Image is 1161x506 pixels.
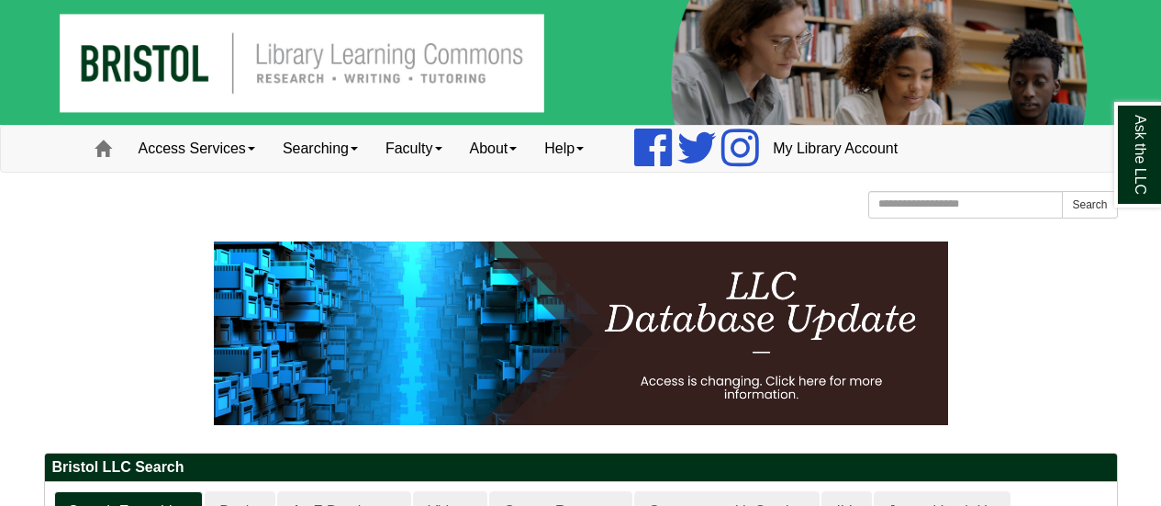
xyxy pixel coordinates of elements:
[1062,191,1117,219] button: Search
[45,454,1117,482] h2: Bristol LLC Search
[759,126,911,172] a: My Library Account
[214,242,948,425] img: HTML tutorial
[456,126,531,172] a: About
[372,126,456,172] a: Faculty
[530,126,597,172] a: Help
[125,126,269,172] a: Access Services
[269,126,372,172] a: Searching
